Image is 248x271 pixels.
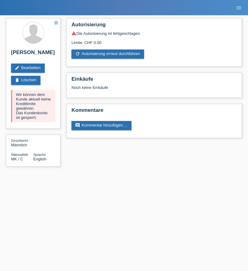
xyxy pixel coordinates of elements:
a: star_border [53,20,59,26]
i: delete [15,78,20,82]
i: comment [75,123,80,128]
a: menu [233,6,245,9]
a: editBearbeiten [11,64,45,73]
div: Wir können dem Kunde aktuell keine Kreditlimite gewähren. Das Kundenkonto ist gesperrt. [11,90,55,122]
div: Limite: CHF 0.00 [71,36,237,45]
h2: Autorisierung [71,22,237,31]
div: Die Autorisierung ist fehlgeschlagen. [71,31,237,36]
i: refresh [75,51,80,56]
span: Mazedonien / C / 03.11.2004 [11,157,23,161]
a: deleteLöschen [11,76,40,85]
h2: Einkäufe [71,76,237,85]
span: Nationalität [11,153,28,156]
i: warning [71,31,76,36]
div: Noch keine Einkäufe [71,85,237,94]
h2: [PERSON_NAME] [11,49,55,59]
i: menu [236,5,242,11]
a: refreshAutorisierung erneut durchführen [71,49,144,59]
span: Sprache [33,153,46,156]
i: edit [15,65,20,70]
div: Männlich [11,138,33,147]
span: English [33,157,47,161]
span: Geschlecht [11,139,28,142]
h2: Kommentare [71,107,237,116]
i: star_border [53,20,59,25]
a: commentKommentar hinzufügen ... [71,121,132,130]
